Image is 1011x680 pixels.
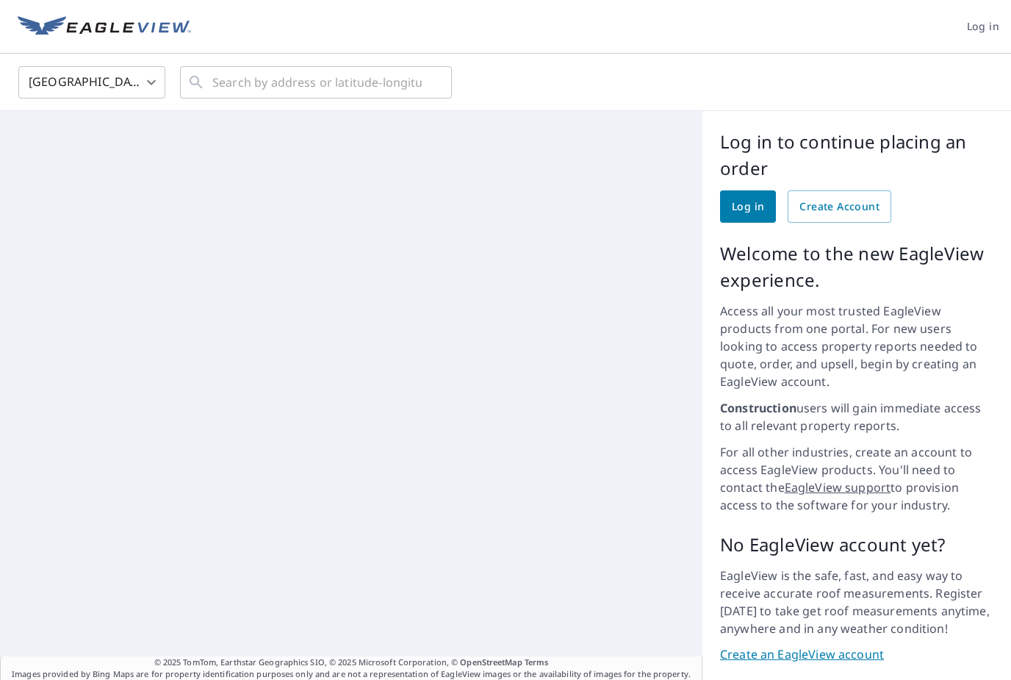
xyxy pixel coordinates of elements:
[732,198,764,216] span: Log in
[720,399,993,434] p: users will gain immediate access to all relevant property reports.
[720,443,993,514] p: For all other industries, create an account to access EagleView products. You'll need to contact ...
[720,240,993,293] p: Welcome to the new EagleView experience.
[788,190,891,223] a: Create Account
[525,656,549,668] a: Terms
[154,656,549,669] span: © 2025 TomTom, Earthstar Geographics SIO, © 2025 Microsoft Corporation, ©
[18,16,191,38] img: EV Logo
[18,62,165,103] div: [GEOGRAPHIC_DATA]
[785,479,891,495] a: EagleView support
[720,129,993,182] p: Log in to continue placing an order
[720,646,993,663] a: Create an EagleView account
[967,18,999,36] span: Log in
[720,190,776,223] a: Log in
[799,198,879,216] span: Create Account
[720,400,796,416] strong: Construction
[720,567,993,637] p: EagleView is the safe, fast, and easy way to receive accurate roof measurements. Register [DATE] ...
[460,656,522,668] a: OpenStreetMap
[212,62,422,103] input: Search by address or latitude-longitude
[720,532,993,558] p: No EagleView account yet?
[720,302,993,390] p: Access all your most trusted EagleView products from one portal. For new users looking to access ...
